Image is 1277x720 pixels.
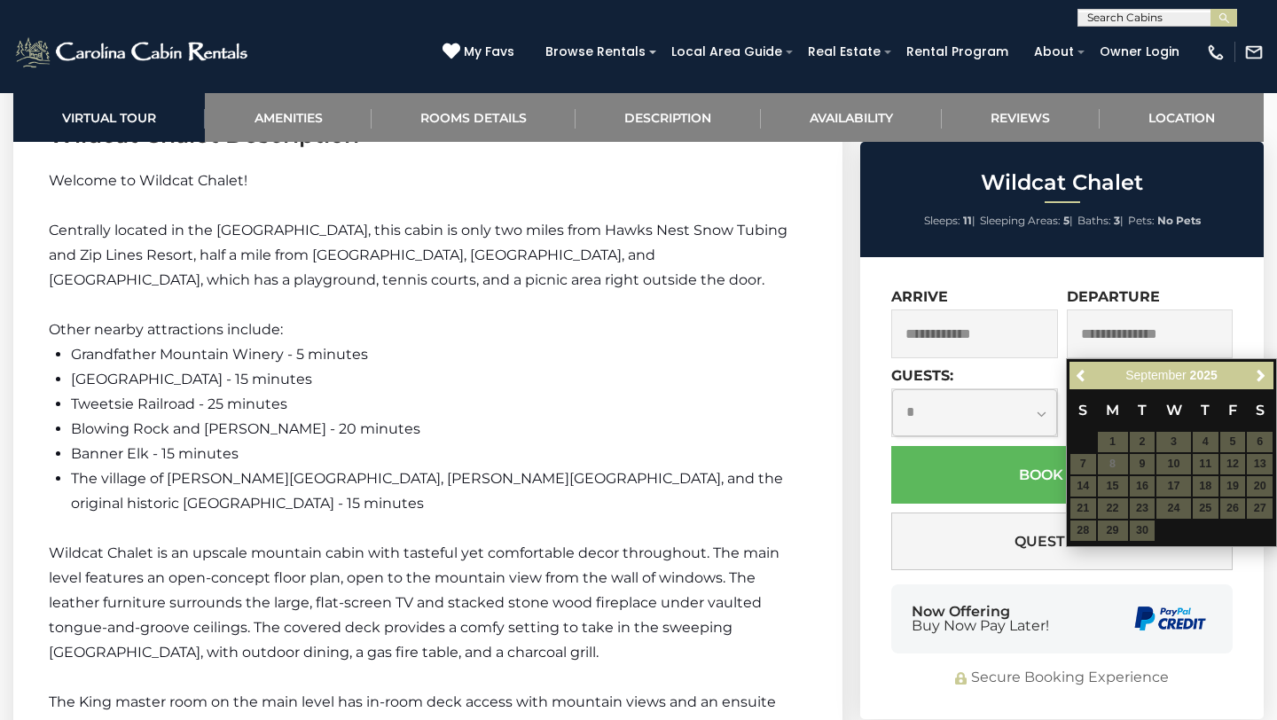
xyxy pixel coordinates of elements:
a: Local Area Guide [662,38,791,66]
span: Friday [1228,402,1237,419]
h2: Wildcat Chalet [865,171,1259,194]
strong: 11 [963,214,972,227]
a: Location [1100,93,1264,142]
a: Description [576,93,760,142]
span: Tweetsie Railroad - 25 minutes [71,395,287,412]
a: Previous [1071,364,1093,387]
span: Banner Elk - 15 minutes [71,445,239,462]
span: [GEOGRAPHIC_DATA] - 15 minutes [71,371,312,387]
span: Other nearby attractions include: [49,321,283,338]
span: Pets: [1128,214,1155,227]
li: | [980,209,1073,232]
img: mail-regular-white.png [1244,43,1264,62]
span: Baths: [1077,214,1111,227]
span: Welcome to Wildcat Chalet! [49,172,247,189]
a: Real Estate [799,38,889,66]
span: September [1125,368,1186,382]
a: Virtual Tour [13,93,205,142]
strong: 3 [1114,214,1120,227]
strong: 5 [1063,214,1069,227]
span: Sunday [1078,402,1087,419]
span: Sleeping Areas: [980,214,1061,227]
span: Thursday [1201,402,1210,419]
span: My Favs [464,43,514,61]
span: Wednesday [1166,402,1182,419]
button: Book Now [891,446,1233,504]
label: Guests: [891,367,953,384]
div: Secure Booking Experience [891,668,1233,688]
a: Reviews [942,93,1099,142]
a: Availability [761,93,942,142]
span: Buy Now Pay Later! [912,619,1049,633]
a: Rental Program [897,38,1017,66]
a: Browse Rentals [537,38,654,66]
span: The village of [PERSON_NAME][GEOGRAPHIC_DATA], [PERSON_NAME][GEOGRAPHIC_DATA], and the original h... [71,470,783,512]
span: Sleeps: [924,214,960,227]
span: 2025 [1190,368,1218,382]
span: Grandfather Mountain Winery - 5 minutes [71,346,368,363]
label: Arrive [891,288,948,305]
a: My Favs [443,43,519,62]
span: Previous [1075,369,1089,383]
a: Next [1250,364,1272,387]
span: Wildcat Chalet is an upscale mountain cabin with tasteful yet comfortable decor throughout. The m... [49,544,780,661]
strong: No Pets [1157,214,1201,227]
span: Saturday [1256,402,1265,419]
div: Now Offering [912,605,1049,633]
li: | [1077,209,1124,232]
a: Rooms Details [372,93,576,142]
span: Centrally located in the [GEOGRAPHIC_DATA], this cabin is only two miles from Hawks Nest Snow Tub... [49,222,787,288]
span: Monday [1106,402,1119,419]
li: | [924,209,975,232]
a: About [1025,38,1083,66]
img: White-1-2.png [13,35,253,70]
span: Next [1254,369,1268,383]
span: Tuesday [1138,402,1147,419]
button: Questions? [891,513,1233,570]
span: Blowing Rock and [PERSON_NAME] - 20 minutes [71,420,420,437]
label: Departure [1067,288,1160,305]
a: Amenities [205,93,371,142]
a: Owner Login [1091,38,1188,66]
img: phone-regular-white.png [1206,43,1226,62]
